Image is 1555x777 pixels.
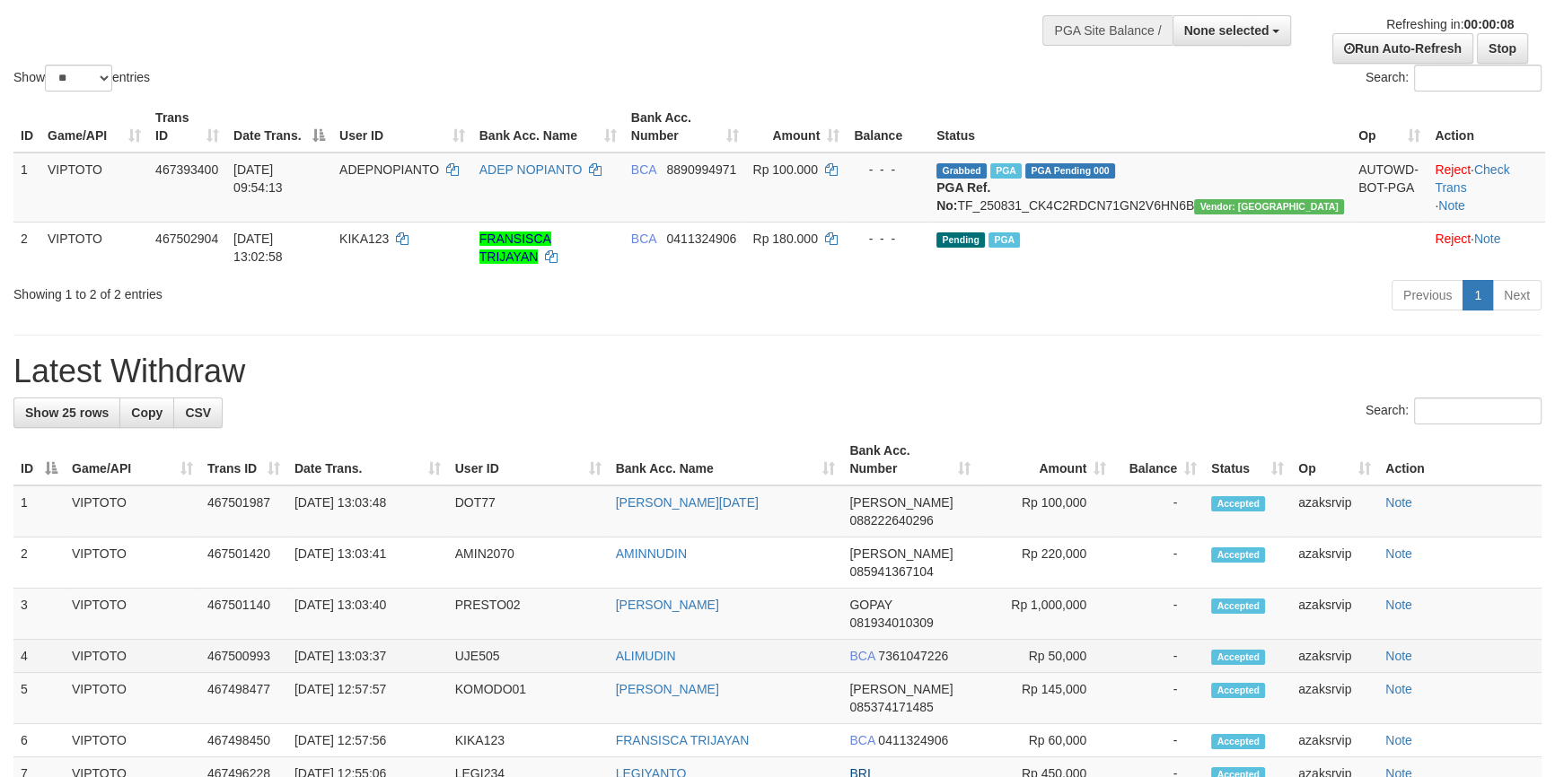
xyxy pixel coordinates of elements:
[65,724,200,757] td: VIPTOTO
[479,231,551,264] a: FRANSISCA TRIJAYAN
[1291,434,1378,485] th: Op: activate to sort column ascending
[1366,65,1542,92] label: Search:
[1113,485,1204,537] td: -
[624,101,746,153] th: Bank Acc. Number: activate to sort column ascending
[1392,280,1463,310] a: Previous
[1351,153,1428,223] td: AUTOWD-BOT-PGA
[978,537,1113,589] td: Rp 220,000
[200,673,287,724] td: 467498477
[1463,280,1493,310] a: 1
[65,434,200,485] th: Game/API: activate to sort column ascending
[200,589,287,640] td: 467501140
[1428,222,1545,273] td: ·
[13,397,120,428] a: Show 25 rows
[849,649,874,663] span: BCA
[131,406,163,420] span: Copy
[226,101,332,153] th: Date Trans.: activate to sort column descending
[1291,724,1378,757] td: azaksrvip
[233,231,283,264] span: [DATE] 13:02:58
[1351,101,1428,153] th: Op: activate to sort column ascending
[13,153,40,223] td: 1
[233,162,283,195] span: [DATE] 09:54:13
[1385,682,1412,696] a: Note
[479,162,583,177] a: ADEP NOPIANTO
[13,537,65,589] td: 2
[1474,231,1501,246] a: Note
[1414,397,1542,424] input: Search:
[1332,33,1473,64] a: Run Auto-Refresh
[287,640,448,673] td: [DATE] 13:03:37
[1173,15,1292,46] button: None selected
[616,682,719,696] a: [PERSON_NAME]
[448,640,609,673] td: UJE505
[65,485,200,537] td: VIPTOTO
[849,733,874,747] span: BCA
[990,163,1022,179] span: Marked by azaksrvip
[631,231,656,246] span: BCA
[1211,598,1265,614] span: Accepted
[978,724,1113,757] td: Rp 60,000
[1042,15,1172,46] div: PGA Site Balance /
[978,640,1113,673] td: Rp 50,000
[849,513,933,528] span: Copy 088222640296 to clipboard
[878,649,948,663] span: Copy 7361047226 to clipboard
[448,724,609,757] td: KIKA123
[45,65,112,92] select: Showentries
[1113,640,1204,673] td: -
[339,231,389,246] span: KIKA123
[65,589,200,640] td: VIPTOTO
[616,495,759,510] a: [PERSON_NAME][DATE]
[609,434,843,485] th: Bank Acc. Name: activate to sort column ascending
[849,682,953,696] span: [PERSON_NAME]
[988,232,1020,248] span: Marked by azaksrvip
[65,673,200,724] td: VIPTOTO
[1492,280,1542,310] a: Next
[448,673,609,724] td: KOMODO01
[1113,434,1204,485] th: Balance: activate to sort column ascending
[1113,589,1204,640] td: -
[842,434,978,485] th: Bank Acc. Number: activate to sort column ascending
[1291,537,1378,589] td: azaksrvip
[287,589,448,640] td: [DATE] 13:03:40
[1385,495,1412,510] a: Note
[448,485,609,537] td: DOT77
[1438,198,1465,213] a: Note
[1113,537,1204,589] td: -
[978,434,1113,485] th: Amount: activate to sort column ascending
[1414,65,1542,92] input: Search:
[752,231,817,246] span: Rp 180.000
[616,546,687,561] a: AMINNUDIN
[339,162,439,177] span: ADEPNOPIANTO
[1184,23,1269,38] span: None selected
[25,406,109,420] span: Show 25 rows
[1211,734,1265,749] span: Accepted
[1113,724,1204,757] td: -
[1435,162,1471,177] a: Reject
[849,700,933,714] span: Copy 085374171485 to clipboard
[155,162,218,177] span: 467393400
[1366,397,1542,424] label: Search:
[978,589,1113,640] td: Rp 1,000,000
[1477,33,1528,64] a: Stop
[1211,683,1265,698] span: Accepted
[854,230,922,248] div: - - -
[936,163,987,179] span: Grabbed
[847,101,929,153] th: Balance
[1291,589,1378,640] td: azaksrvip
[1435,231,1471,246] a: Reject
[1211,496,1265,511] span: Accepted
[1291,673,1378,724] td: azaksrvip
[448,434,609,485] th: User ID: activate to sort column ascending
[929,101,1351,153] th: Status
[65,537,200,589] td: VIPTOTO
[200,485,287,537] td: 467501987
[119,397,174,428] a: Copy
[929,153,1351,223] td: TF_250831_CK4C2RDCN71GN2V6HN6B
[287,434,448,485] th: Date Trans.: activate to sort column ascending
[1385,733,1412,747] a: Note
[1025,163,1115,179] span: PGA Pending
[13,354,1542,389] h1: Latest Withdraw
[1204,434,1291,485] th: Status: activate to sort column ascending
[1113,673,1204,724] td: -
[978,673,1113,724] td: Rp 145,000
